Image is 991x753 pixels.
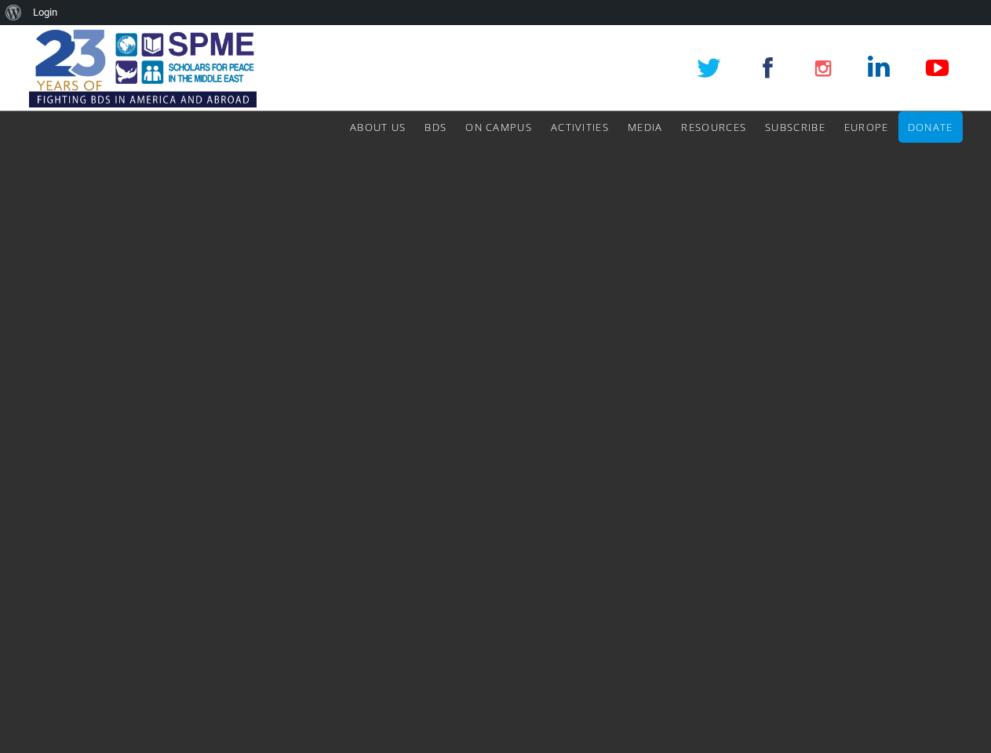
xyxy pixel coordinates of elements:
span: About Us [350,120,406,134]
img: SPME [29,25,257,111]
a: Media [628,111,663,143]
a: Donate [908,111,953,143]
a: Subscribe [765,111,825,143]
span: Resources [681,120,746,134]
a: BDS [424,111,446,143]
span: BDS [424,120,446,134]
span: Donate [908,120,953,134]
a: Activities [551,111,609,143]
span: Subscribe [765,120,825,134]
span: Activities [551,120,609,134]
a: Resources [681,111,746,143]
span: On Campus [465,120,532,134]
a: Europe [844,111,889,143]
a: On Campus [465,111,532,143]
a: About Us [350,111,406,143]
span: Europe [844,120,889,134]
span: Media [628,120,663,134]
